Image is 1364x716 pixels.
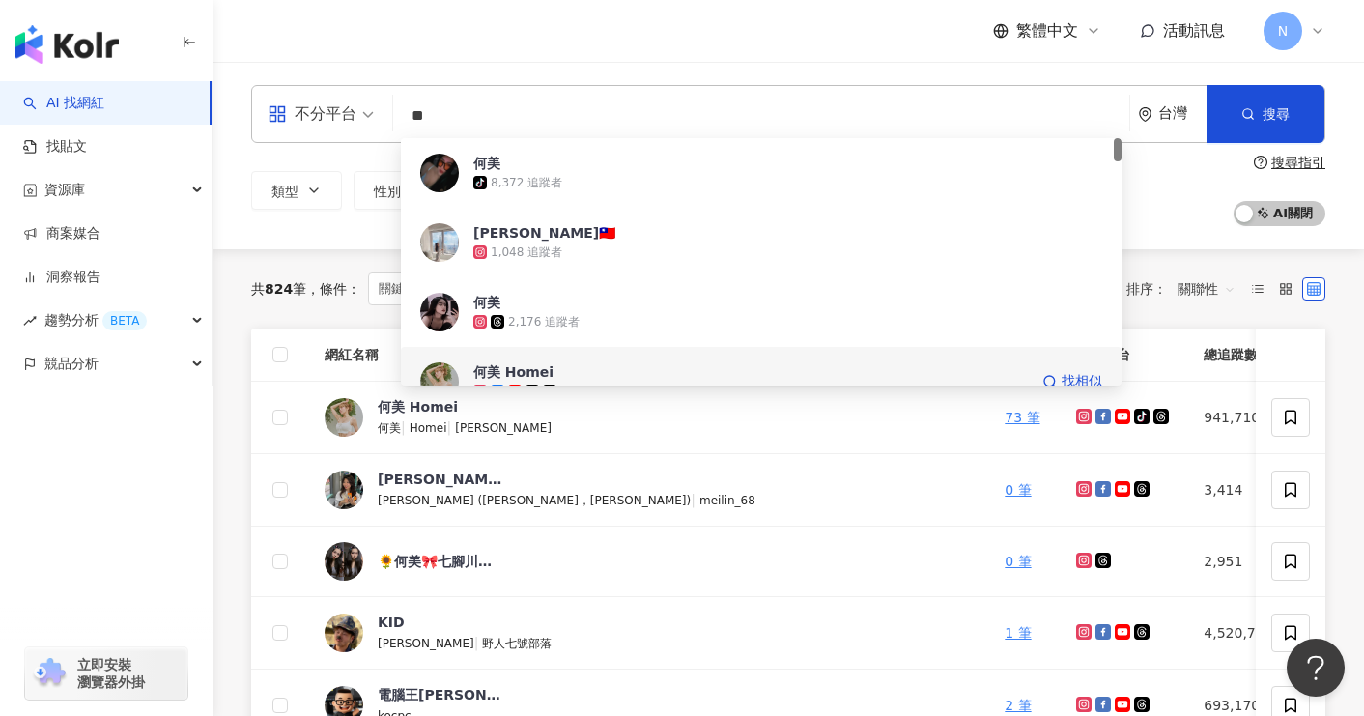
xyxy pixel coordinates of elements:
a: 找貼文 [23,137,87,157]
div: 1,048 追蹤者 [491,244,562,261]
span: environment [1138,107,1152,122]
span: 824 [265,281,293,297]
img: KOL Avatar [420,362,459,401]
button: 類型 [251,171,342,210]
span: 性別 [374,184,401,199]
div: 何美 Homei [378,397,458,416]
div: 排序： [1126,273,1246,304]
span: appstore [268,104,287,124]
div: 共 筆 [251,281,306,297]
div: 不分平台 [268,99,356,129]
img: KOL Avatar [420,154,459,192]
span: Homei [410,421,447,435]
a: 2 筆 [1005,698,1031,713]
a: 洞察報告 [23,268,100,287]
span: 找相似 [1062,372,1102,391]
span: 趨勢分析 [44,299,147,342]
div: 搜尋指引 [1271,155,1325,170]
img: KOL Avatar [325,471,363,509]
span: 資源庫 [44,168,85,212]
span: 何美 [378,421,401,435]
div: BETA [102,311,147,330]
span: | [447,419,456,435]
img: KOL Avatar [325,614,363,652]
div: 電腦王[PERSON_NAME] [378,685,503,704]
a: KOL AvatarKID[PERSON_NAME]|野人七號部落 [325,613,974,653]
iframe: Help Scout Beacon - Open [1287,639,1345,697]
div: 941,710 追蹤者 [560,384,646,400]
img: KOL Avatar [325,542,363,581]
span: 搜尋 [1263,106,1290,122]
span: 關聯性 [1178,273,1236,304]
a: 商案媒合 [23,224,100,243]
img: KOL Avatar [325,398,363,437]
a: KOL Avatar🌻何美🎀七腳川後裔🌱 [325,542,974,581]
div: 台灣 [1158,105,1207,122]
span: N [1278,20,1288,42]
span: [PERSON_NAME] [455,421,552,435]
img: KOL Avatar [420,293,459,331]
div: 8,372 追蹤者 [491,175,562,191]
a: 找相似 [1042,362,1102,401]
div: 何美 Homei [473,362,554,382]
span: | [474,635,483,650]
th: 網紅名稱 [309,329,989,382]
div: KID [378,613,405,632]
th: 總追蹤數 [1188,329,1288,382]
button: 性別 [354,171,444,210]
td: 4,520,789 [1188,597,1288,670]
span: 野人七號部落 [482,637,552,650]
img: chrome extension [31,658,69,689]
span: [PERSON_NAME] ([PERSON_NAME]，[PERSON_NAME]) [378,494,691,507]
img: logo [15,25,119,64]
span: rise [23,314,37,328]
span: [PERSON_NAME] [378,637,474,650]
a: KOL Avatar何美 Homei何美|Homei|[PERSON_NAME] [325,397,974,438]
span: meilin_68 [699,494,755,507]
div: 何美 [473,293,500,312]
a: 1 筆 [1005,625,1031,641]
a: chrome extension立即安裝 瀏覽器外掛 [25,647,187,700]
span: 繁體中文 [1016,20,1078,42]
span: 活動訊息 [1163,21,1225,40]
a: 73 筆 [1005,410,1039,425]
span: 立即安裝 瀏覽器外掛 [77,656,145,691]
span: | [691,492,699,507]
img: KOL Avatar [420,223,459,262]
span: 條件 ： [306,281,360,297]
td: 941,710 [1188,382,1288,454]
button: 搜尋 [1207,85,1324,143]
span: 關鍵字：[PERSON_NAME] [368,272,563,305]
td: 2,951 [1188,527,1288,597]
div: 🌻何美🎀七腳川後裔🌱 [378,552,503,571]
td: 3,414 [1188,454,1288,527]
th: 經營平台 [1061,329,1188,382]
div: [PERSON_NAME]🇹🇼 [473,223,615,243]
div: [PERSON_NAME] [378,470,503,489]
span: 類型 [271,184,298,199]
a: searchAI 找網紅 [23,94,104,113]
span: | [401,419,410,435]
a: 0 筆 [1005,482,1031,498]
a: 0 筆 [1005,554,1031,569]
div: 何美 [473,154,500,173]
span: question-circle [1254,156,1267,169]
div: 2,176 追蹤者 [508,314,580,330]
span: 競品分析 [44,342,99,386]
a: KOL Avatar[PERSON_NAME][PERSON_NAME] ([PERSON_NAME]，[PERSON_NAME])|meilin_68 [325,470,974,510]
